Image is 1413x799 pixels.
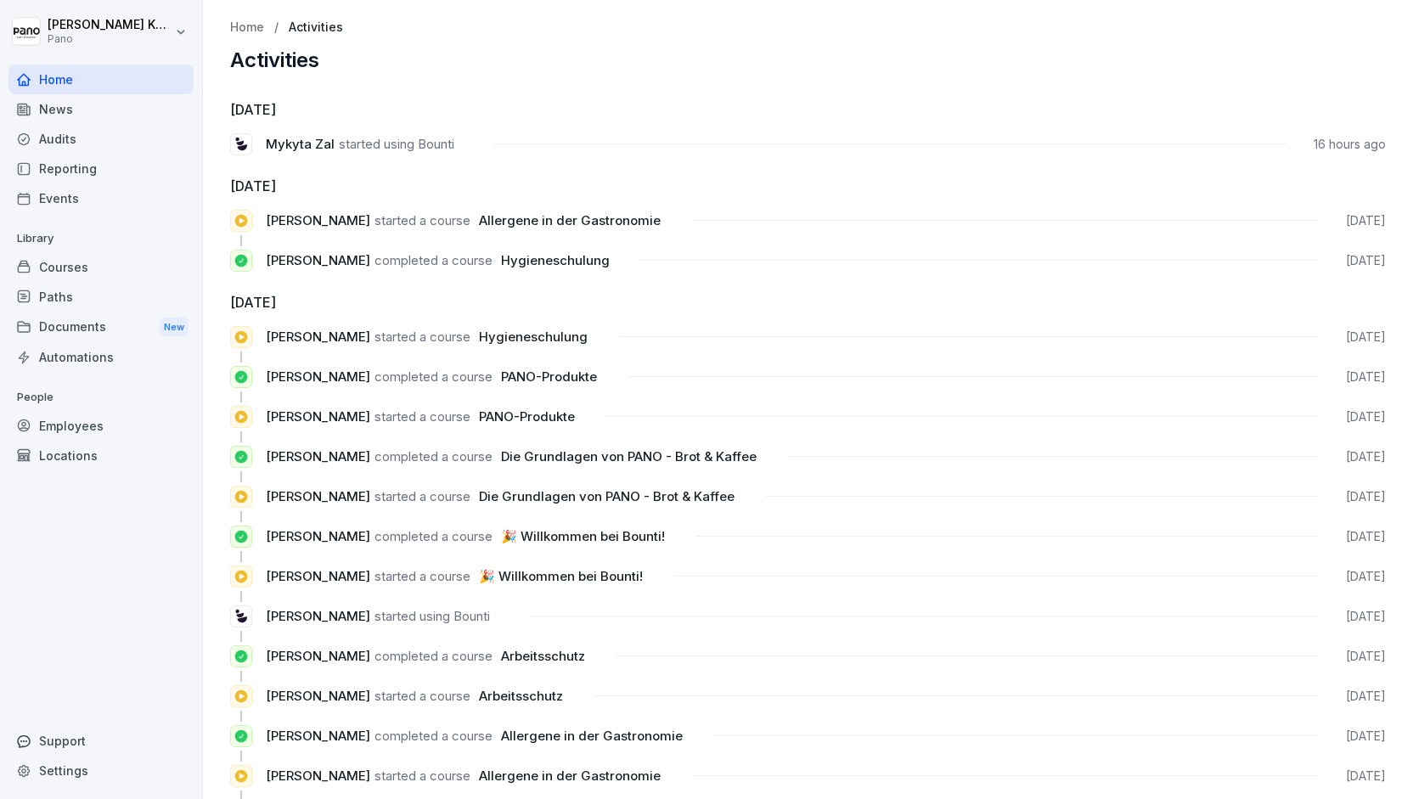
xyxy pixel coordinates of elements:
[374,212,470,228] span: started a course
[266,448,370,464] span: [PERSON_NAME]
[1346,369,1386,385] p: [DATE]
[266,488,370,504] span: [PERSON_NAME]
[266,369,370,385] span: [PERSON_NAME]
[1346,568,1386,585] p: [DATE]
[374,608,490,624] span: started using Bounti
[48,33,172,45] p: Pano
[374,728,493,744] span: completed a course
[48,18,172,32] p: [PERSON_NAME] Kussina
[8,124,194,154] a: Audits
[8,252,194,282] a: Courses
[479,212,661,228] span: Allergene in der Gastronomie
[1314,136,1386,153] p: 16 hours ago
[266,608,370,624] span: [PERSON_NAME]
[479,329,588,345] span: Hygieneschulung
[8,94,194,124] a: News
[374,369,493,385] span: completed a course
[1346,488,1386,505] p: [DATE]
[1346,688,1386,705] p: [DATE]
[374,688,470,704] span: started a course
[8,154,194,183] a: Reporting
[289,20,343,35] a: Activities
[230,99,1386,120] h6: [DATE]
[374,252,493,268] span: completed a course
[230,176,1386,196] h6: [DATE]
[374,448,493,464] span: completed a course
[1346,252,1386,269] p: [DATE]
[230,48,1386,72] h2: Activities
[8,411,194,441] a: Employees
[230,20,264,35] a: Home
[374,768,470,784] span: started a course
[501,369,597,385] span: PANO-Produkte
[266,728,370,744] span: [PERSON_NAME]
[479,768,661,784] span: Allergene in der Gastronomie
[1346,768,1386,785] p: [DATE]
[266,212,370,228] span: [PERSON_NAME]
[479,408,575,425] span: PANO-Produkte
[266,252,370,268] span: [PERSON_NAME]
[230,292,1386,312] h6: [DATE]
[8,312,194,343] div: Documents
[1346,448,1386,465] p: [DATE]
[8,384,194,411] p: People
[160,318,189,337] div: New
[8,726,194,756] div: Support
[266,408,370,425] span: [PERSON_NAME]
[374,528,493,544] span: completed a course
[8,441,194,470] a: Locations
[266,688,370,704] span: [PERSON_NAME]
[1346,329,1386,346] p: [DATE]
[1346,528,1386,545] p: [DATE]
[8,312,194,343] a: DocumentsNew
[8,65,194,94] a: Home
[266,528,370,544] span: [PERSON_NAME]
[501,528,665,544] span: 🎉 Willkommen bei Bounti!
[266,568,370,584] span: [PERSON_NAME]
[1346,728,1386,745] p: [DATE]
[266,768,370,784] span: [PERSON_NAME]
[374,568,470,584] span: started a course
[8,225,194,252] p: Library
[274,20,279,35] p: /
[1346,648,1386,665] p: [DATE]
[1346,212,1386,229] p: [DATE]
[1346,608,1386,625] p: [DATE]
[501,448,757,464] span: Die Grundlagen von PANO - Brot & Kaffee
[266,648,370,664] span: [PERSON_NAME]
[374,648,493,664] span: completed a course
[8,282,194,312] a: Paths
[8,183,194,213] a: Events
[479,488,735,504] span: Die Grundlagen von PANO - Brot & Kaffee
[501,728,683,744] span: Allergene in der Gastronomie
[501,252,610,268] span: Hygieneschulung
[8,342,194,372] a: Automations
[479,568,643,584] span: 🎉 Willkommen bei Bounti!
[374,408,470,425] span: started a course
[501,648,585,664] span: Arbeitsschutz
[266,136,335,152] span: Mykyta Zal
[1346,408,1386,425] p: [DATE]
[339,136,454,152] span: started using Bounti
[374,329,470,345] span: started a course
[374,488,470,504] span: started a course
[8,756,194,785] a: Settings
[266,329,370,345] span: [PERSON_NAME]
[479,688,563,704] span: Arbeitsschutz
